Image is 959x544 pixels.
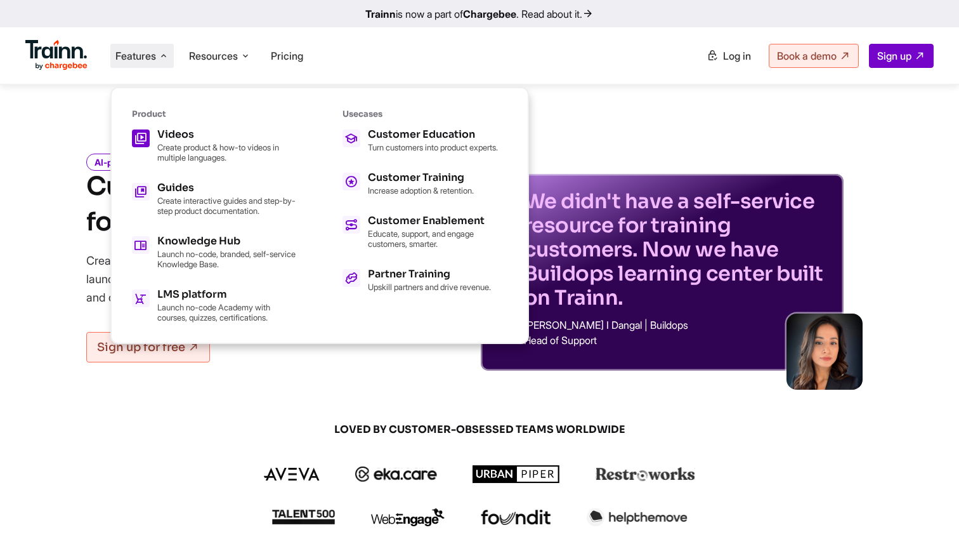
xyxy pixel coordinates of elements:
a: Customer Enablement Educate, support, and engage customers, smarter. [342,216,507,249]
span: Resources [189,49,238,63]
img: restroworks logo [596,467,695,481]
i: AI-powered and No-Code [86,154,207,171]
span: Log in [723,50,751,62]
p: [PERSON_NAME] I Dangal | Buildops [524,320,828,330]
b: Trainn [365,8,396,20]
h6: Product [132,109,297,119]
a: Knowledge Hub Launch no-code, branded, self-service Knowledge Base. [132,236,297,269]
a: LMS platform Launch no-code Academy with courses, quizzes, certifications. [132,289,297,322]
h5: Customer Training [368,173,474,183]
img: ekacare logo [355,467,438,482]
p: Create product videos and step-by-step documentation, and launch your Knowledge Base or Academy —... [86,251,422,307]
b: Chargebee [463,8,516,20]
span: Features [115,49,156,63]
img: webengage logo [371,508,445,526]
p: Increase adoption & retention. [368,185,474,196]
a: Videos Create product & how-to videos in multiple languages. [132,129,297,163]
p: Upskill partners and drive revenue. [368,282,491,292]
a: Log in [699,44,759,67]
h5: Guides [157,183,297,193]
img: urbanpiper logo [473,465,560,483]
img: talent500 logo [271,509,335,525]
p: Create product & how-to videos in multiple languages. [157,142,297,163]
span: Sign up [877,50,911,62]
h5: Partner Training [368,269,491,279]
p: Launch no-code Academy with courses, quizzes, certifications. [157,302,297,322]
a: Customer Education Turn customers into product experts. [342,129,507,152]
a: Book a demo [769,44,859,68]
span: LOVED BY CUSTOMER-OBSESSED TEAMS WORLDWIDE [175,423,784,437]
p: Launch no-code, branded, self-service Knowledge Base. [157,249,297,269]
span: Book a demo [777,50,837,62]
h6: Usecases [342,109,507,119]
p: Head of Support [524,335,828,345]
h5: Knowledge Hub [157,236,297,246]
a: Sign up for free [86,332,210,362]
p: Turn customers into product experts. [368,142,498,152]
p: We didn't have a self-service resource for training customers. Now we have Buildops learning cent... [524,189,828,310]
h5: Videos [157,129,297,140]
a: Pricing [271,50,303,62]
p: Create interactive guides and step-by-step product documentation. [157,196,297,216]
img: Trainn Logo [25,40,88,70]
h5: Customer Education [368,129,498,140]
h1: Customer Training Platform for Modern Teams [86,169,431,240]
a: Sign up [869,44,934,68]
p: Educate, support, and engage customers, smarter. [368,229,507,249]
a: Partner Training Upskill partners and drive revenue. [342,269,507,292]
h5: LMS platform [157,289,297,300]
h5: Customer Enablement [368,216,507,226]
a: Guides Create interactive guides and step-by-step product documentation. [132,183,297,216]
img: foundit logo [480,510,551,525]
img: aveva logo [264,468,320,481]
img: sabina-buildops.d2e8138.png [786,314,863,390]
img: helpthemove logo [587,508,688,526]
iframe: Chat Widget [896,483,959,544]
a: Customer Training Increase adoption & retention. [342,173,507,196]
